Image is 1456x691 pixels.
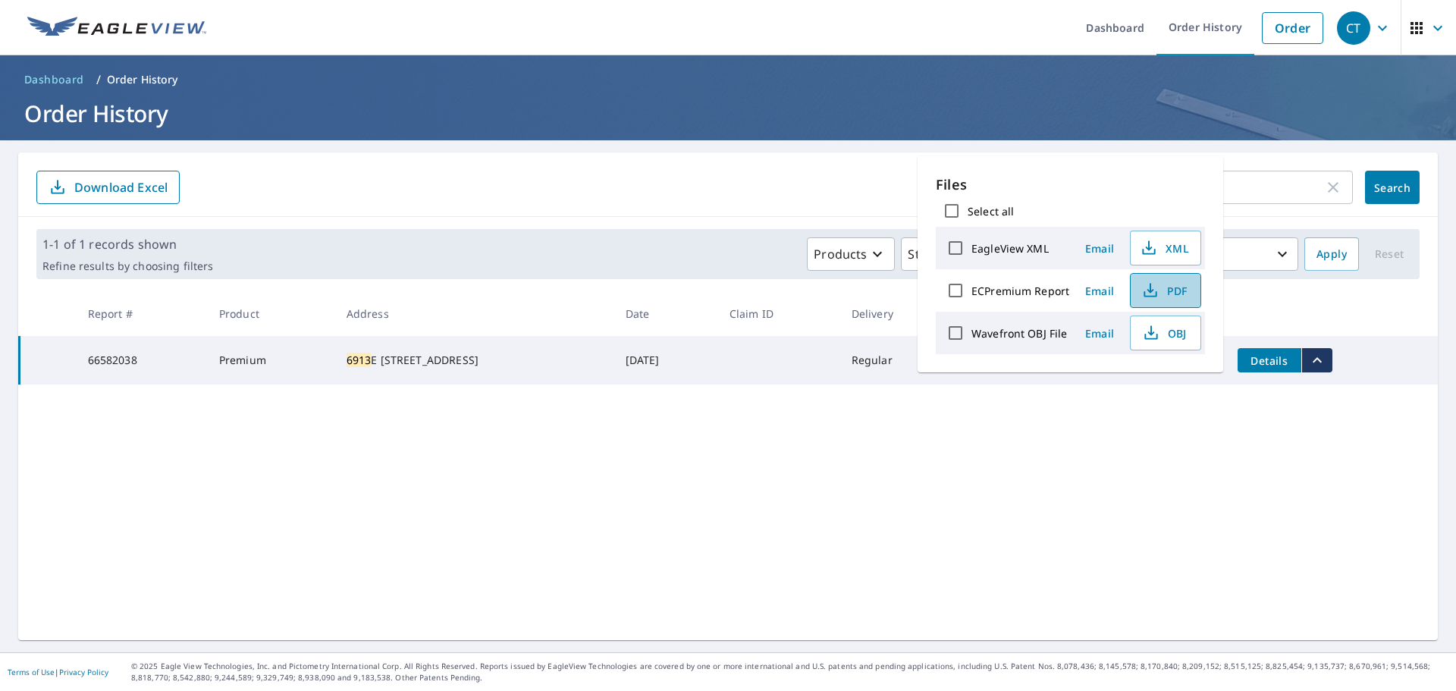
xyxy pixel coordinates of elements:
li: / [96,71,101,89]
label: Select all [968,204,1014,218]
td: Regular [839,336,958,385]
button: detailsBtn-66582038 [1238,348,1301,372]
span: Details [1247,353,1292,368]
span: OBJ [1140,324,1188,342]
p: Status [908,245,945,263]
button: PDF [1130,273,1201,308]
th: Product [207,291,334,336]
label: ECPremium Report [971,284,1069,298]
nav: breadcrumb [18,68,1438,92]
td: 66582038 [76,336,207,385]
button: Status [901,237,973,271]
button: Email [1075,322,1124,345]
p: Refine results by choosing filters [42,259,213,273]
td: Premium [207,336,334,385]
span: Email [1081,326,1118,341]
span: Apply [1316,245,1347,264]
a: Privacy Policy [59,667,108,677]
label: EagleView XML [971,241,1049,256]
a: Order [1262,12,1323,44]
td: [DATE] [613,336,717,385]
button: Email [1075,237,1124,260]
button: XML [1130,231,1201,265]
p: © 2025 Eagle View Technologies, Inc. and Pictometry International Corp. All Rights Reserved. Repo... [131,661,1448,683]
button: OBJ [1130,316,1201,350]
th: Date [613,291,717,336]
th: Report # [76,291,207,336]
mark: 6913 [347,353,372,367]
th: Delivery [839,291,958,336]
span: Email [1081,284,1118,298]
th: Address [334,291,613,336]
label: Wavefront OBJ File [971,326,1067,341]
p: Order History [107,72,178,87]
button: Products [807,237,895,271]
p: Products [814,245,867,263]
a: Dashboard [18,68,90,92]
span: Dashboard [24,72,84,87]
th: Claim ID [717,291,839,336]
span: Search [1377,181,1407,195]
div: E [STREET_ADDRESS] [347,353,601,368]
button: Download Excel [36,171,180,204]
span: Email [1081,241,1118,256]
p: | [8,667,108,677]
button: Search [1365,171,1420,204]
span: PDF [1140,281,1188,300]
h1: Order History [18,98,1438,129]
p: Download Excel [74,179,168,196]
button: filesDropdownBtn-66582038 [1301,348,1332,372]
button: Apply [1304,237,1359,271]
div: CT [1337,11,1370,45]
a: Terms of Use [8,667,55,677]
button: Email [1075,279,1124,303]
p: Files [936,174,1205,195]
p: 1-1 of 1 records shown [42,235,213,253]
span: XML [1140,239,1188,257]
img: EV Logo [27,17,206,39]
